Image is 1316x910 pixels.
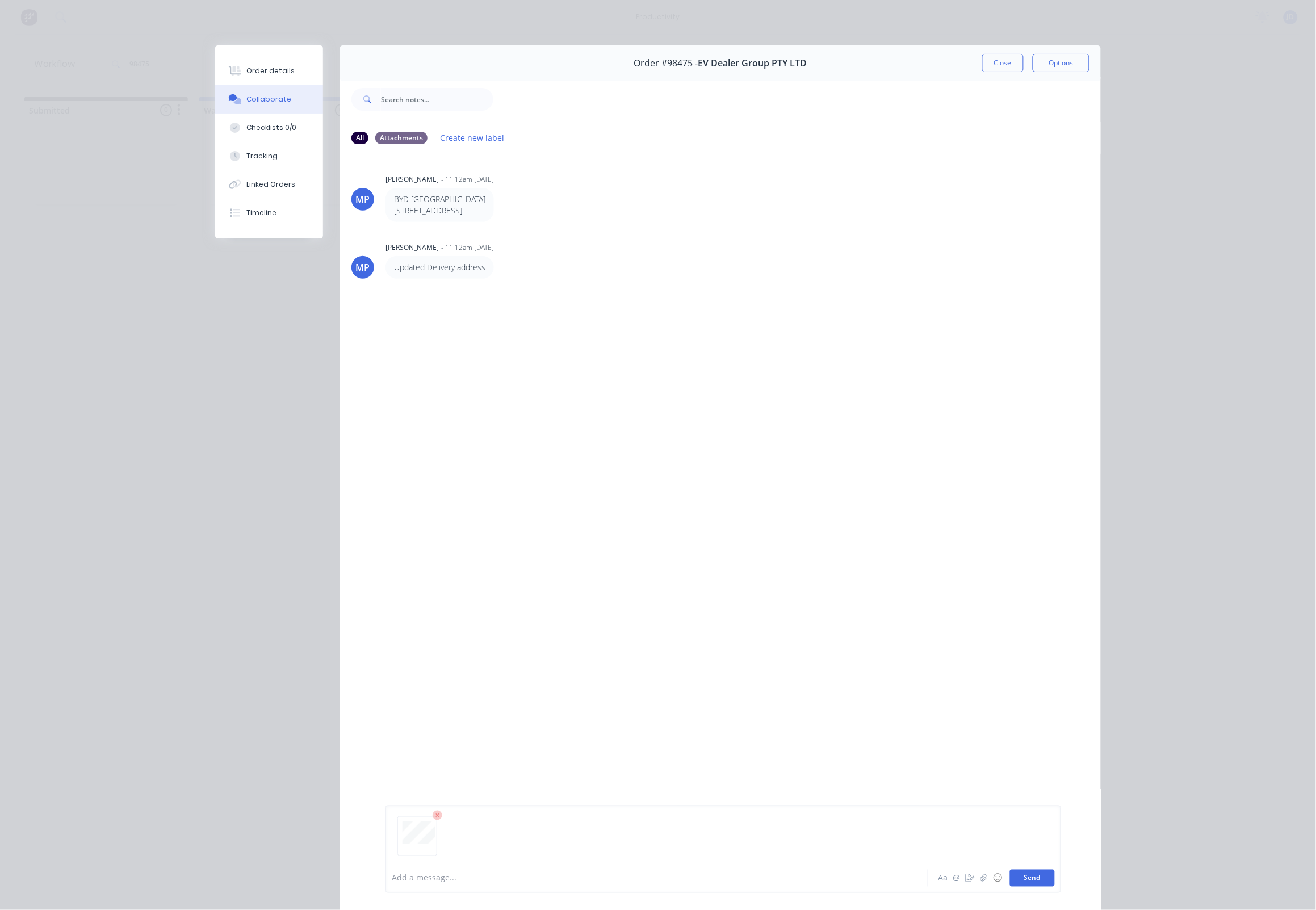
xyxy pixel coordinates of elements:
[215,114,323,142] button: Checklists 0/0
[215,85,323,114] button: Collaborate
[698,58,807,69] span: EV Dealer Group PTY LTD
[385,174,439,184] div: [PERSON_NAME]
[375,132,428,144] div: Attachments
[1010,870,1055,887] button: Send
[441,174,494,184] div: - 11:12am [DATE]
[215,199,323,227] button: Timeline
[215,170,323,199] button: Linked Orders
[215,57,323,85] button: Order details
[634,58,698,69] span: Order #98475 -
[381,88,493,111] input: Search notes...
[351,132,368,144] div: All
[356,261,370,274] div: MP
[991,871,1004,885] button: ☺
[247,151,278,161] div: Tracking
[247,123,297,133] div: Checklists 0/0
[394,262,485,273] p: Updated Delivery address
[434,130,510,145] button: Create new label
[950,871,963,885] button: @
[356,192,370,206] div: MP
[394,205,485,216] p: [STREET_ADDRESS]
[247,208,277,218] div: Timeline
[247,66,295,76] div: Order details
[247,179,296,190] div: Linked Orders
[247,94,292,104] div: Collaborate
[1033,54,1089,72] button: Options
[394,194,485,205] p: BYD [GEOGRAPHIC_DATA]
[936,871,950,885] button: Aa
[215,142,323,170] button: Tracking
[441,242,494,253] div: - 11:12am [DATE]
[385,242,439,253] div: [PERSON_NAME]
[982,54,1024,72] button: Close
